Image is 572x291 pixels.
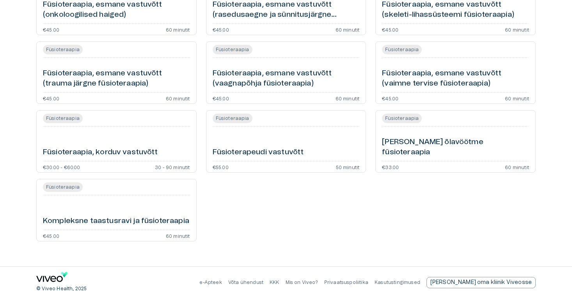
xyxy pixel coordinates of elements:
[324,280,368,285] a: Privaatsuspoliitika
[43,233,59,238] p: €45.00
[213,68,360,89] h6: Füsioteraapia, esmane vastuvõtt (vaagnapõhja füsioteraapia)
[213,96,229,100] p: €45.00
[382,137,529,158] h6: [PERSON_NAME] õlavöötme füsioteraapia
[426,277,536,288] a: Send email to partnership request to viveo
[213,114,252,123] span: Füsioteraapia
[43,68,190,89] h6: Füsioteraapia, esmane vastuvõtt (trauma järgne füsioteraapia)
[286,279,318,286] p: Mis on Viveo?
[382,68,529,89] h6: Füsioteraapia, esmane vastuvõtt (vaimne tervise füsioteraapia)
[213,45,252,54] span: Füsioteraapia
[43,27,59,32] p: €45.00
[206,110,366,173] a: Open service booking details
[375,41,536,104] a: Open service booking details
[382,45,422,54] span: Füsioteraapia
[375,110,536,173] a: Open service booking details
[505,27,529,32] p: 60 minutit
[213,164,229,169] p: €55.00
[505,164,529,169] p: 60 minutit
[166,27,190,32] p: 60 minutit
[206,41,366,104] a: Open service booking details
[270,280,279,285] a: KKK
[43,182,83,192] span: Füsioteraapia
[505,96,529,100] p: 60 minutit
[430,279,532,287] p: [PERSON_NAME] oma kliinik Viveosse
[336,96,360,100] p: 60 minutit
[43,147,158,158] h6: Füsioteraapia, korduv vastuvõtt
[43,96,59,100] p: €45.00
[375,280,420,285] a: Kasutustingimused
[43,45,83,54] span: Füsioteraapia
[199,280,222,285] a: e-Apteek
[228,279,263,286] p: Võta ühendust
[382,27,398,32] p: €45.00
[166,96,190,100] p: 60 minutit
[382,96,398,100] p: €45.00
[336,164,360,169] p: 50 minutit
[155,164,190,169] p: 30 - 90 minutit
[43,164,80,169] p: €30.00 - €60.00
[336,27,360,32] p: 60 minutit
[213,27,229,32] p: €45.00
[36,179,197,241] a: Open service booking details
[36,272,68,285] a: Navigate to home page
[213,147,304,158] h6: Füsioterapeudi vastuvõtt
[43,114,83,123] span: Füsioteraapia
[36,41,197,104] a: Open service booking details
[382,114,422,123] span: Füsioteraapia
[426,277,536,288] div: [PERSON_NAME] oma kliinik Viveosse
[43,216,189,227] h6: Kompleksne taastusravi ja füsioteraapia
[382,164,399,169] p: €33.00
[166,233,190,238] p: 60 minutit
